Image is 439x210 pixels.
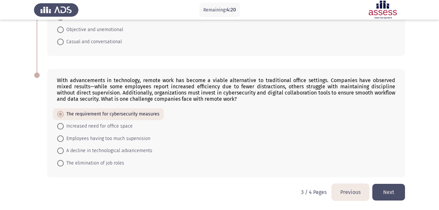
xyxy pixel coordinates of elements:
span: The requirement for cybersecurity measures [64,110,160,118]
button: load next page [372,184,405,201]
p: 3 / 4 Pages [301,189,327,195]
span: 4:20 [226,7,236,13]
img: Assess Talent Management logo [34,1,78,19]
img: Assessment logo of ASSESS English Language Assessment (3 Module) (Ad - IB) [361,1,405,19]
span: Objective and unemotional [64,26,123,34]
span: A decline in technological advancements [64,147,152,155]
span: Increased need for office space [64,122,133,130]
div: With advancements in technology, remote work has become a viable alternative to traditional offic... [57,77,395,102]
p: Remaining: [203,6,236,14]
span: Casual and conversational [64,38,122,46]
span: Employees having too much supervision [64,135,150,143]
button: load previous page [332,184,369,201]
span: The elimination of job roles [64,159,124,167]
